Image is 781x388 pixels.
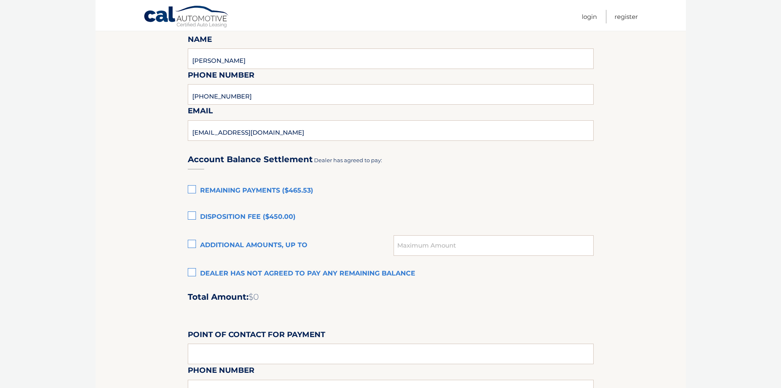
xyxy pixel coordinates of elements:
[188,183,594,199] label: Remaining Payments ($465.53)
[188,328,325,344] label: Point of Contact for Payment
[248,292,259,302] span: $0
[188,209,594,225] label: Disposition Fee ($450.00)
[188,266,594,282] label: Dealer has not agreed to pay any remaining balance
[188,154,313,165] h3: Account Balance Settlement
[188,105,213,120] label: Email
[188,69,255,84] label: Phone Number
[314,157,382,163] span: Dealer has agreed to pay:
[615,10,638,23] a: Register
[188,33,212,48] label: Name
[188,292,594,302] h2: Total Amount:
[143,5,230,29] a: Cal Automotive
[394,235,593,256] input: Maximum Amount
[188,237,394,254] label: Additional amounts, up to
[582,10,597,23] a: Login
